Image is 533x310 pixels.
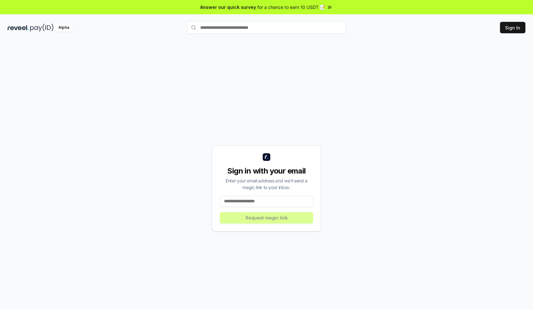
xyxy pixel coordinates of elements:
[200,4,256,10] span: Answer our quick survey
[8,24,29,32] img: reveel_dark
[220,166,313,176] div: Sign in with your email
[500,22,525,33] button: Sign In
[30,24,54,32] img: pay_id
[220,177,313,191] div: Enter your email address and we’ll send a magic link to your inbox.
[257,4,325,10] span: for a chance to earn 10 USDT 📝
[55,24,73,32] div: Alpha
[263,153,270,161] img: logo_small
